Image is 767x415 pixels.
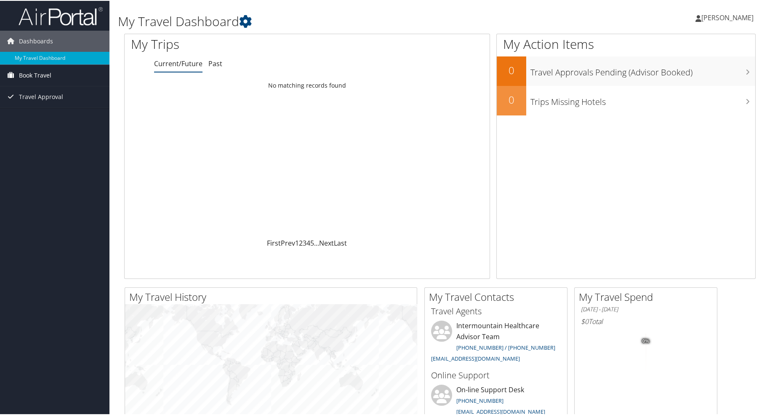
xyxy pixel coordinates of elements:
a: [PERSON_NAME] [695,4,762,29]
tspan: 0% [642,338,649,343]
h3: Travel Agents [431,305,561,316]
a: Next [319,238,334,247]
h3: Trips Missing Hotels [530,91,755,107]
a: Prev [281,238,295,247]
h1: My Trips [131,35,331,52]
a: [PHONE_NUMBER] [456,396,503,404]
span: … [314,238,319,247]
h3: Online Support [431,369,561,380]
span: Dashboards [19,30,53,51]
h1: My Travel Dashboard [118,12,547,29]
span: [PERSON_NAME] [701,12,754,21]
span: Travel Approval [19,86,63,107]
a: [EMAIL_ADDRESS][DOMAIN_NAME] [456,407,545,415]
td: No matching records found [125,77,490,92]
a: 0Travel Approvals Pending (Advisor Booked) [497,56,755,85]
h2: 0 [497,92,526,106]
a: Current/Future [154,58,202,67]
a: 1 [295,238,299,247]
span: $0 [581,316,589,325]
span: Book Travel [19,64,51,85]
a: Last [334,238,347,247]
a: 4 [306,238,310,247]
h2: My Travel Contacts [429,289,567,303]
li: Intermountain Healthcare Advisor Team [427,320,565,365]
h6: [DATE] - [DATE] [581,305,711,313]
a: 0Trips Missing Hotels [497,85,755,115]
a: [EMAIL_ADDRESS][DOMAIN_NAME] [431,354,520,361]
h3: Travel Approvals Pending (Advisor Booked) [530,62,755,78]
h1: My Action Items [497,35,755,52]
a: Past [208,58,222,67]
img: airportal-logo.png [19,5,103,25]
h2: My Travel History [129,289,417,303]
h2: 0 [497,62,526,77]
a: First [267,238,281,247]
a: [PHONE_NUMBER] / [PHONE_NUMBER] [456,343,555,351]
a: 3 [303,238,306,247]
h2: My Travel Spend [579,289,717,303]
a: 2 [299,238,303,247]
h6: Total [581,316,711,325]
a: 5 [310,238,314,247]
